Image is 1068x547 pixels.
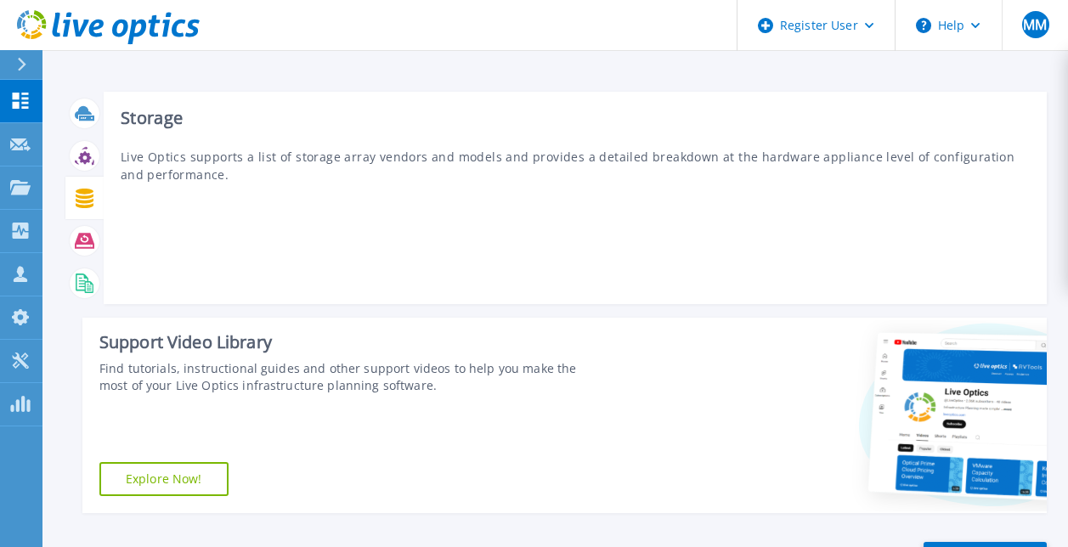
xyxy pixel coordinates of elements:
[121,148,1030,183] p: Live Optics supports a list of storage array vendors and models and provides a detailed breakdown...
[99,331,601,353] div: Support Video Library
[99,462,229,496] a: Explore Now!
[99,360,601,394] div: Find tutorials, instructional guides and other support videos to help you make the most of your L...
[1023,18,1047,31] span: MM
[121,109,1030,127] h3: Storage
